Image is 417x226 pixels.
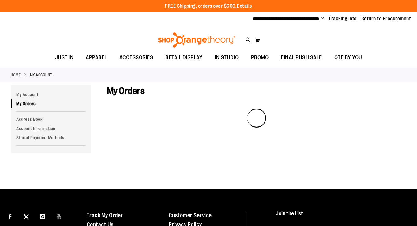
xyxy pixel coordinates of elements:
[107,86,145,96] span: My Orders
[54,211,65,221] a: Visit our Youtube page
[237,3,252,9] a: Details
[11,115,91,124] a: Address Book
[11,133,91,142] a: Stored Payment Methods
[11,99,91,108] a: My Orders
[30,72,52,78] strong: My Account
[334,51,362,65] span: OTF BY YOU
[86,51,107,65] span: APPAREL
[55,51,74,65] span: JUST IN
[321,16,324,22] button: Account menu
[5,211,15,221] a: Visit our Facebook page
[251,51,269,65] span: PROMO
[276,211,406,222] h4: Join the List
[165,51,202,65] span: RETAIL DISPLAY
[24,214,29,220] img: Twitter
[329,15,357,22] a: Tracking Info
[11,90,91,99] a: My Account
[119,51,153,65] span: ACCESSORIES
[215,51,239,65] span: IN STUDIO
[165,3,252,10] p: FREE Shipping, orders over $600.
[169,212,212,218] a: Customer Service
[87,212,123,218] a: Track My Order
[361,15,411,22] a: Return to Procurement
[281,51,322,65] span: FINAL PUSH SALE
[21,211,32,221] a: Visit our X page
[11,72,21,78] a: Home
[11,124,91,133] a: Account Information
[37,211,48,221] a: Visit our Instagram page
[157,32,236,48] img: Shop Orangetheory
